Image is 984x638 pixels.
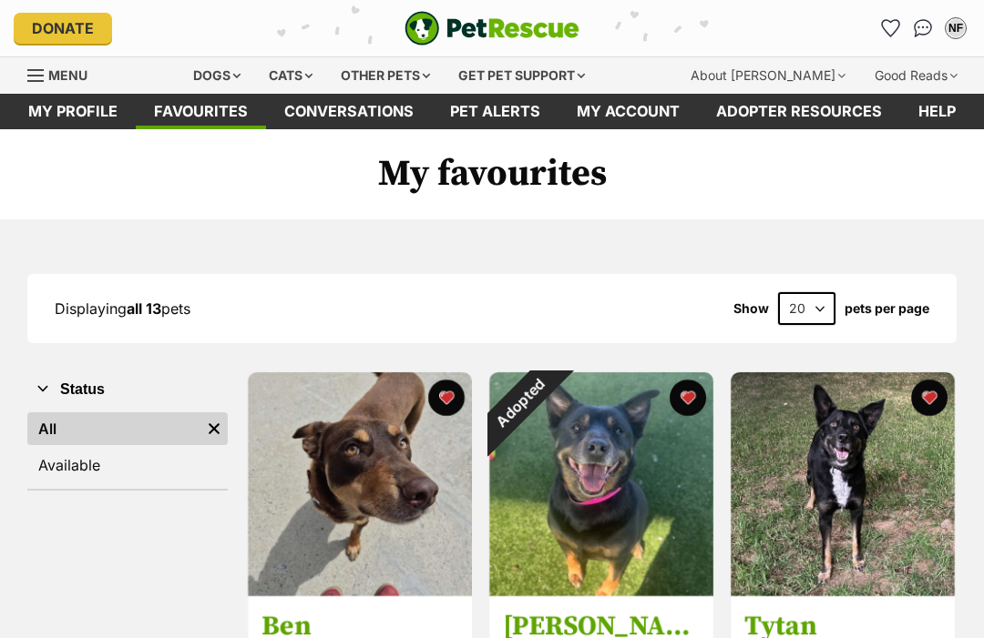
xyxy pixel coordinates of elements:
img: chat-41dd97257d64d25036548639549fe6c8038ab92f7586957e7f3b1b290dea8141.svg [914,19,933,37]
button: Status [27,378,228,401]
a: All [27,412,200,445]
button: favourite [428,380,465,416]
span: Menu [48,67,87,83]
div: Status [27,409,228,489]
button: favourite [911,380,948,416]
a: Help [900,94,974,129]
button: My account [941,14,970,43]
a: Menu [27,57,100,90]
div: Cats [256,57,325,94]
div: NF [947,19,965,37]
span: Show [733,301,769,316]
div: About [PERSON_NAME] [678,57,858,94]
a: Favourites [136,94,266,129]
a: conversations [266,94,432,129]
a: Adopted [489,582,713,600]
a: Adopter resources [698,94,900,129]
a: Conversations [908,14,938,43]
a: Pet alerts [432,94,559,129]
a: Remove filter [200,412,228,445]
div: Other pets [328,57,443,94]
button: favourite [670,380,706,416]
img: logo-e224e6f780fb5917bec1dbf3a21bbac754714ae5b6737aabdf751b685950b380.svg [405,11,579,46]
a: Available [27,449,228,481]
img: Rosie imp 2234 [489,372,713,596]
a: My profile [10,94,136,129]
a: Favourites [876,14,905,43]
img: Ben [248,372,472,596]
strong: all 13 [127,299,161,318]
img: Tytan [731,372,955,596]
div: Adopted [466,349,574,457]
a: Donate [14,13,112,44]
div: Good Reads [862,57,970,94]
span: Displaying pets [55,299,190,318]
a: My account [559,94,698,129]
div: Dogs [180,57,253,94]
label: pets per page [845,301,929,316]
ul: Account quick links [876,14,970,43]
a: PetRescue [405,11,579,46]
div: Get pet support [446,57,598,94]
